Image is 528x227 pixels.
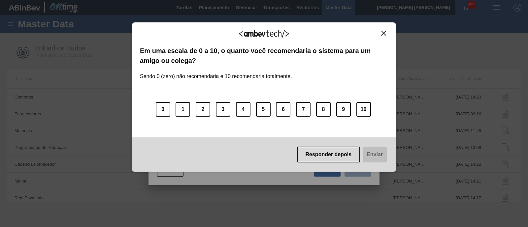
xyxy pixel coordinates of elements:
[276,102,290,117] button: 6
[239,30,289,38] img: Logo Ambevtech
[196,102,210,117] button: 2
[216,102,230,117] button: 3
[297,147,360,162] button: Responder depois
[356,102,371,117] button: 10
[379,30,388,36] button: Close
[256,102,271,117] button: 5
[316,102,331,117] button: 8
[381,31,386,36] img: Close
[236,102,250,117] button: 4
[140,66,292,79] label: Sendo 0 (zero) não recomendaria e 10 recomendaria totalmente.
[176,102,190,117] button: 1
[336,102,351,117] button: 9
[156,102,170,117] button: 0
[296,102,311,117] button: 7
[140,46,388,66] label: Em uma escala de 0 a 10, o quanto você recomendaria o sistema para um amigo ou colega?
